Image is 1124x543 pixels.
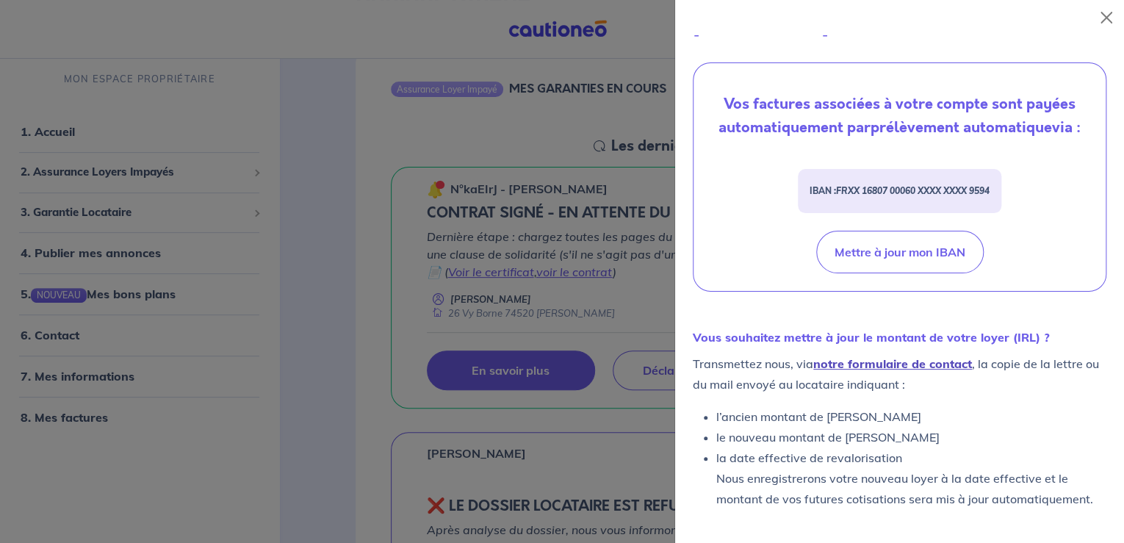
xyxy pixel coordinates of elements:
[716,406,1106,427] li: l’ancien montant de [PERSON_NAME]
[1095,6,1118,29] button: Close
[816,231,984,273] button: Mettre à jour mon IBAN
[693,330,1050,345] strong: Vous souhaitez mettre à jour le montant de votre loyer (IRL) ?
[836,185,990,196] em: FRXX 16807 00060 XXXX XXXX 9594
[813,356,972,371] a: notre formulaire de contact
[716,427,1106,447] li: le nouveau montant de [PERSON_NAME]
[871,117,1052,138] strong: prélèvement automatique
[810,185,990,196] strong: IBAN :
[705,93,1094,140] p: Vos factures associées à votre compte sont payées automatiquement par via :
[693,353,1106,395] p: Transmettez nous, via , la copie de la lettre ou du mail envoyé au locataire indiquant :
[716,447,1106,509] li: la date effective de revalorisation Nous enregistrerons votre nouveau loyer à la date effective e...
